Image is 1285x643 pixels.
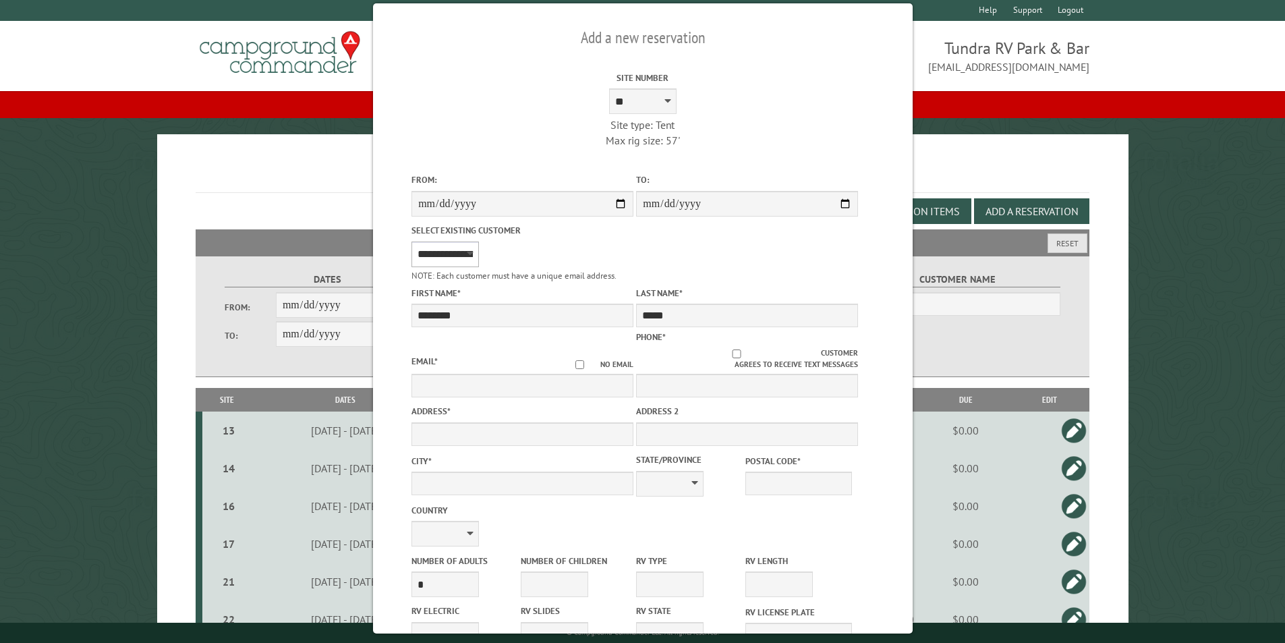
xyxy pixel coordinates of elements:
th: Site [202,388,252,412]
label: Site Number [532,72,753,84]
label: Phone [636,331,666,343]
td: $0.00 [921,563,1010,600]
label: First Name [411,287,633,300]
small: NOTE: Each customer must have a unique email address. [411,270,617,281]
div: 14 [208,462,250,475]
label: Number of Adults [411,555,518,567]
input: No email [559,360,600,369]
label: From: [225,301,276,314]
label: Country [411,504,633,517]
th: Edit [1010,388,1089,412]
label: State/Province [636,453,743,466]
label: Address 2 [636,405,858,418]
td: $0.00 [921,525,1010,563]
label: RV State [636,605,743,617]
div: Max rig size: 57' [532,133,753,148]
label: RV License Plate [745,606,852,619]
div: [DATE] - [DATE] [254,613,436,626]
label: Dates [225,272,430,287]
label: City [411,455,633,468]
div: 22 [208,613,250,626]
label: To: [225,329,276,342]
td: $0.00 [921,449,1010,487]
button: Reset [1048,233,1087,253]
th: Dates [252,388,438,412]
td: $0.00 [921,487,1010,525]
div: [DATE] - [DATE] [254,575,436,588]
div: [DATE] - [DATE] [254,499,436,513]
label: Address [411,405,633,418]
th: Due [921,388,1010,412]
label: Email [411,356,438,367]
h2: Filters [196,229,1090,255]
label: Customer Name [855,272,1060,287]
img: Campground Commander [196,26,364,79]
div: 16 [208,499,250,513]
div: [DATE] - [DATE] [254,537,436,551]
div: 21 [208,575,250,588]
div: 17 [208,537,250,551]
label: To: [636,173,858,186]
div: Site type: Tent [532,117,753,132]
button: Add a Reservation [974,198,1089,224]
label: RV Slides [521,605,627,617]
td: $0.00 [921,600,1010,638]
label: Select existing customer [411,224,633,237]
h1: Reservations [196,156,1090,193]
button: Edit Add-on Items [855,198,971,224]
h2: Add a new reservation [411,25,874,51]
label: RV Electric [411,605,518,617]
div: [DATE] - [DATE] [254,462,436,475]
small: © Campground Commander LLC. All rights reserved. [567,628,719,637]
div: [DATE] - [DATE] [254,424,436,437]
label: From: [411,173,633,186]
label: No email [559,359,633,370]
label: RV Length [745,555,852,567]
label: Postal Code [745,455,852,468]
label: Last Name [636,287,858,300]
label: RV Type [636,555,743,567]
label: Number of Children [521,555,627,567]
td: $0.00 [921,412,1010,449]
input: Customer agrees to receive text messages [652,350,821,358]
div: 13 [208,424,250,437]
label: Customer agrees to receive text messages [636,347,858,370]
